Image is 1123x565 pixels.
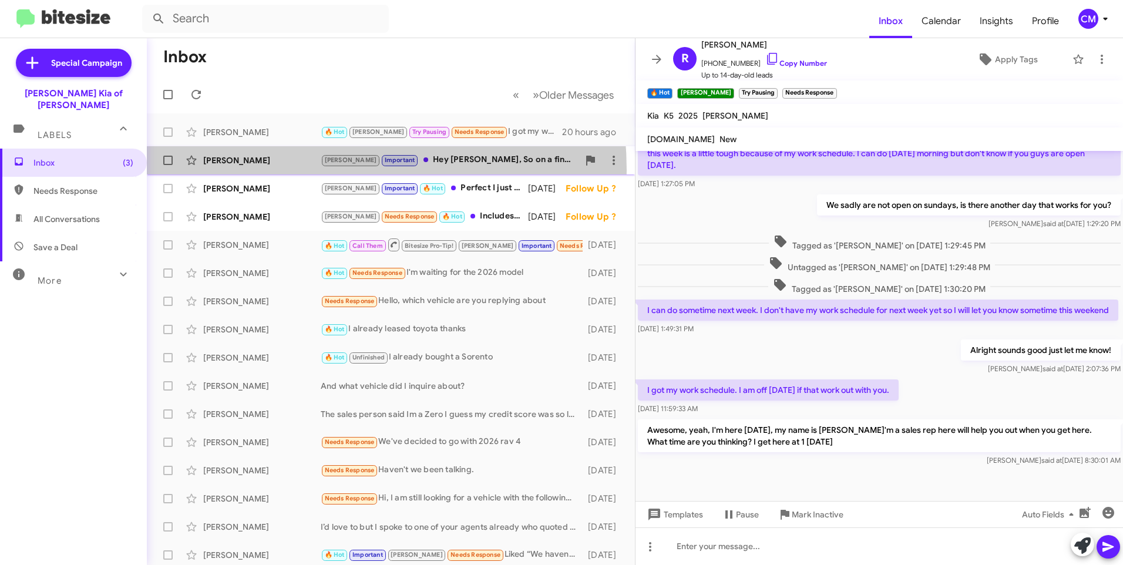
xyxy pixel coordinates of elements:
span: Pause [736,504,759,525]
small: Try Pausing [739,88,778,99]
span: Inbox [869,4,912,38]
span: [PERSON_NAME] [DATE] 8:30:01 AM [987,456,1121,465]
div: [DATE] [583,408,626,420]
span: Call Them [352,242,383,250]
span: More [38,275,62,286]
small: [PERSON_NAME] [677,88,734,99]
div: And what vehicle did I inquire about? [321,380,583,392]
span: Unfinished [352,354,385,361]
span: « [513,88,519,102]
div: [DATE] [528,211,566,223]
button: Auto Fields [1013,504,1088,525]
p: Alright sounds good just let me know! [961,339,1121,361]
div: 20 hours ago [562,126,626,138]
span: Important [352,551,383,559]
span: 🔥 Hot [325,354,345,361]
div: [PERSON_NAME] [203,521,321,533]
button: Next [526,83,621,107]
span: 🔥 Hot [325,269,345,277]
span: All Conversations [33,213,100,225]
div: Follow Up ? [566,211,626,223]
div: [DATE] [583,295,626,307]
nav: Page navigation example [506,83,621,107]
span: 🔥 Hot [325,325,345,333]
span: [PERSON_NAME] [325,184,377,192]
div: [DATE] [583,493,626,505]
span: [PERSON_NAME] [391,551,443,559]
span: [PERSON_NAME] [325,156,377,164]
span: Needs Response [560,242,610,250]
div: We've decided to go with 2026 rav 4 [321,435,583,449]
span: Kia [647,110,659,121]
a: Copy Number [765,59,827,68]
span: 🔥 Hot [325,242,345,250]
div: [DATE] [583,436,626,448]
span: [PERSON_NAME] [DATE] 2:07:36 PM [988,364,1121,373]
span: [PERSON_NAME] [352,128,405,136]
div: [PERSON_NAME] [203,295,321,307]
span: [PERSON_NAME] [DATE] 1:29:20 PM [988,219,1121,228]
span: [DOMAIN_NAME] [647,134,715,144]
span: Tagged as '[PERSON_NAME]' on [DATE] 1:30:20 PM [768,278,990,295]
span: Auto Fields [1022,504,1078,525]
a: Profile [1023,4,1068,38]
button: Pause [712,504,768,525]
div: [PERSON_NAME] [203,126,321,138]
div: Follow Up ? [566,183,626,194]
button: Mark Inactive [768,504,853,525]
button: Templates [636,504,712,525]
span: Important [385,184,415,192]
span: [DATE] 1:27:05 PM [638,179,695,188]
div: Includes extended warranty [321,210,528,223]
div: [PERSON_NAME] [203,239,321,251]
div: [DATE] [583,239,626,251]
div: [PERSON_NAME] [203,465,321,476]
span: Apply Tags [995,49,1038,70]
div: [PERSON_NAME] [203,324,321,335]
span: Needs Response [352,269,402,277]
div: [DATE] [583,324,626,335]
div: CM [1078,9,1098,29]
div: [DATE] [583,380,626,392]
span: Try Pausing [412,128,446,136]
small: Needs Response [782,88,836,99]
div: I got my work schedule. I am off [DATE] if that work out with you. [321,125,562,139]
span: Needs Response [325,438,375,446]
span: K5 [664,110,674,121]
span: [DATE] 11:59:33 AM [638,404,698,413]
span: [PERSON_NAME] [701,38,827,52]
span: R [681,49,689,68]
div: [DATE] [583,465,626,476]
div: K [321,237,583,252]
span: Templates [645,504,703,525]
h1: Inbox [163,48,207,66]
span: » [533,88,539,102]
button: Previous [506,83,526,107]
span: Needs Response [450,551,500,559]
div: Liked “We haven't put it on our lot yet; it's supposed to be priced in the mid-30s.” [321,548,583,561]
div: [DATE] [583,521,626,533]
input: Search [142,5,389,33]
div: [DATE] [583,352,626,364]
p: Awesome, yeah, I'm here [DATE], my name is [PERSON_NAME]'m a sales rep here will help you out whe... [638,419,1121,452]
p: this week is a little tough because of my work schedule. I can do [DATE] morning but don't know i... [638,143,1121,176]
span: Save a Deal [33,241,78,253]
div: The sales person said Im a Zero I guess my credit score was so low I couldnt leave the lot with a... [321,408,583,420]
div: [DATE] [528,183,566,194]
span: 🔥 Hot [423,184,443,192]
span: [PHONE_NUMBER] [701,52,827,69]
a: Calendar [912,4,970,38]
div: I'm waiting for the 2026 model [321,266,583,280]
span: Mark Inactive [792,504,843,525]
div: [DATE] [583,549,626,561]
span: Important [522,242,552,250]
a: Insights [970,4,1023,38]
div: [PERSON_NAME] [203,211,321,223]
span: 🔥 Hot [325,551,345,559]
span: Important [385,156,415,164]
span: [PERSON_NAME] [325,213,377,220]
small: 🔥 Hot [647,88,673,99]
